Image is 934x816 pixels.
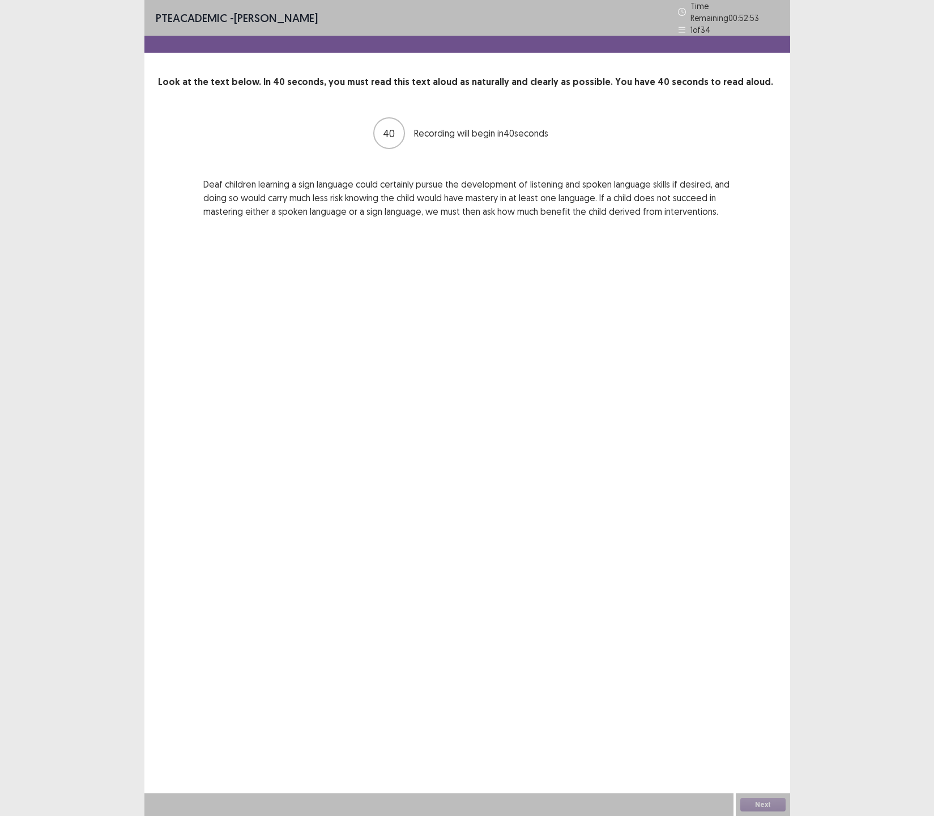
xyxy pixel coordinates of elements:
p: - [PERSON_NAME] [156,10,318,27]
span: PTE academic [156,11,227,25]
p: Recording will begin in 40 seconds [414,126,561,140]
p: 1 of 34 [690,24,710,36]
p: Deaf children learning a sign language could certainly pursue the development of listening and sp... [203,177,731,218]
p: 40 [383,126,395,141]
p: Look at the text below. In 40 seconds, you must read this text aloud as naturally and clearly as ... [158,75,777,89]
